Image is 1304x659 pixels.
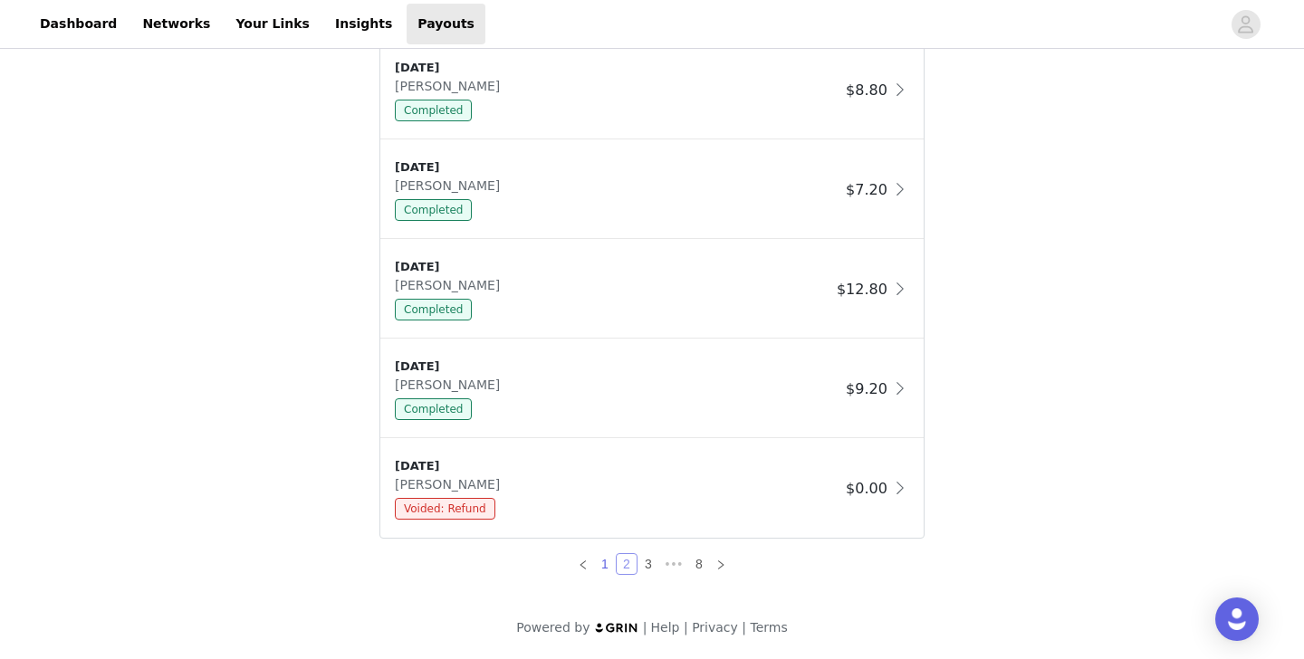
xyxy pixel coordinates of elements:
i: icon: right [715,559,726,570]
div: [DATE] [395,158,839,177]
a: Your Links [225,4,321,44]
a: Networks [131,4,221,44]
a: Privacy [692,620,738,635]
i: icon: left [578,559,589,570]
span: Powered by [516,620,590,635]
li: Next Page [710,553,732,575]
span: $8.80 [846,81,887,99]
a: 8 [689,554,709,574]
div: clickable-list-item [380,140,924,240]
li: Next 3 Pages [659,553,688,575]
span: [PERSON_NAME] [395,79,507,93]
span: ••• [659,553,688,575]
span: [PERSON_NAME] [395,278,507,292]
a: Terms [750,620,787,635]
span: | [643,620,647,635]
div: clickable-list-item [380,339,924,439]
span: [PERSON_NAME] [395,477,507,492]
span: $7.20 [846,181,887,198]
span: Completed [395,398,472,420]
a: 1 [595,554,615,574]
span: $0.00 [846,480,887,497]
li: Previous Page [572,553,594,575]
span: Completed [395,199,472,221]
a: Payouts [407,4,485,44]
div: clickable-list-item [380,41,924,140]
a: Help [651,620,680,635]
li: 8 [688,553,710,575]
li: 2 [616,553,638,575]
a: 3 [638,554,658,574]
div: avatar [1237,10,1254,39]
span: | [684,620,688,635]
div: Open Intercom Messenger [1215,597,1259,641]
a: Insights [324,4,403,44]
span: Voided: Refund [395,498,495,520]
span: $9.20 [846,380,887,397]
div: [DATE] [395,59,839,77]
div: [DATE] [395,258,829,276]
div: clickable-list-item [380,439,924,538]
span: Completed [395,100,472,121]
div: [DATE] [395,457,839,475]
li: 3 [638,553,659,575]
img: logo [594,622,639,634]
a: 2 [617,554,637,574]
span: | [742,620,746,635]
span: [PERSON_NAME] [395,377,507,392]
span: [PERSON_NAME] [395,178,507,193]
a: Dashboard [29,4,128,44]
span: Completed [395,299,472,320]
div: [DATE] [395,358,839,376]
div: clickable-list-item [380,240,924,339]
li: 1 [594,553,616,575]
span: $12.80 [837,281,887,298]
